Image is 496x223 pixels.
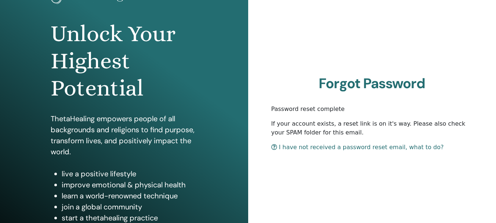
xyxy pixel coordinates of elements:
p: Password reset complete [271,105,473,114]
h1: Unlock Your Highest Potential [51,20,198,102]
p: If your account exists, a reset link is on it's way. Please also check your SPAM folder for this ... [271,119,473,137]
li: live a positive lifestyle [62,168,198,179]
a: I have not received a password reset email, what to do? [271,144,444,151]
h2: Forgot Password [271,75,473,92]
p: ThetaHealing empowers people of all backgrounds and religions to find purpose, transform lives, a... [51,113,198,157]
li: learn a world-renowned technique [62,190,198,201]
li: improve emotional & physical health [62,179,198,190]
li: join a global community [62,201,198,212]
